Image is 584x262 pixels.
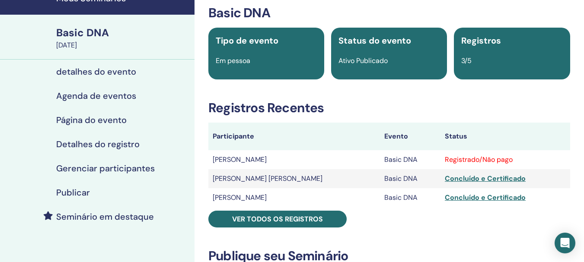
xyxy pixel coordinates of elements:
[338,56,388,65] span: Ativo Publicado
[232,215,323,224] span: Ver todos os registros
[56,91,136,101] h4: Agenda de eventos
[380,123,440,150] th: Evento
[56,211,154,222] h4: Seminário em destaque
[56,25,189,40] div: Basic DNA
[208,169,380,188] td: [PERSON_NAME] [PERSON_NAME]
[208,100,570,116] h3: Registros Recentes
[461,56,472,65] span: 3/5
[216,56,250,65] span: Em pessoa
[440,123,570,150] th: Status
[380,169,440,188] td: Basic DNA
[208,150,380,169] td: [PERSON_NAME]
[208,188,380,207] td: [PERSON_NAME]
[338,35,411,46] span: Status do evento
[56,115,127,125] h4: Página do evento
[380,188,440,207] td: Basic DNA
[461,35,501,46] span: Registros
[208,123,380,150] th: Participante
[56,66,136,77] h4: detalhes do evento
[555,233,575,253] div: Open Intercom Messenger
[56,139,140,149] h4: Detalhes do registro
[56,187,90,198] h4: Publicar
[208,5,570,21] h3: Basic DNA
[380,150,440,169] td: Basic DNA
[56,40,189,51] div: [DATE]
[51,25,195,51] a: Basic DNA[DATE]
[216,35,278,46] span: Tipo de evento
[445,174,566,184] div: Concluído e Certificado
[445,193,566,203] div: Concluído e Certificado
[56,163,155,174] h4: Gerenciar participantes
[208,211,347,227] a: Ver todos os registros
[445,155,566,165] div: Registrado/Não pago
